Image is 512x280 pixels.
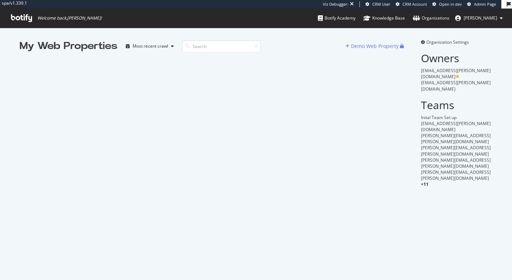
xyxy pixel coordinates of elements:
span: adrianna [464,15,497,21]
div: Organizations [413,15,449,22]
div: Knowledge Base [363,15,405,22]
span: [EMAIL_ADDRESS][PERSON_NAME][DOMAIN_NAME] [421,120,491,133]
a: Admin Page [467,1,496,7]
div: Inital Team Set up [421,114,492,120]
a: Demo Web Property [346,43,400,49]
div: Botify Academy [318,15,356,22]
span: [PERSON_NAME][EMAIL_ADDRESS][PERSON_NAME][DOMAIN_NAME] [421,157,491,169]
span: Admin Page [474,1,496,7]
span: [PERSON_NAME][EMAIL_ADDRESS][PERSON_NAME][DOMAIN_NAME] [421,169,491,181]
span: [PERSON_NAME][EMAIL_ADDRESS][PERSON_NAME][DOMAIN_NAME] [421,145,491,157]
a: Organizations [413,9,449,28]
a: Botify Academy [318,9,356,28]
span: [EMAIL_ADDRESS][PERSON_NAME][DOMAIN_NAME] [421,68,491,80]
input: Search [182,40,261,53]
span: [PERSON_NAME][EMAIL_ADDRESS][PERSON_NAME][DOMAIN_NAME] [421,133,491,145]
a: Open in dev [432,1,462,7]
button: [PERSON_NAME] [449,12,508,24]
span: Open in dev [439,1,462,7]
span: CRM Account [402,1,427,7]
a: Knowledge Base [363,9,405,28]
span: Welcome back, [PERSON_NAME] ! [37,15,102,21]
button: Most recent crawl [123,41,177,52]
span: Organization Settings [426,39,469,45]
button: Demo Web Property [346,41,400,52]
div: My Web Properties [20,39,117,53]
h2: Owners [421,52,492,64]
div: Demo Web Property [351,43,399,50]
span: [EMAIL_ADDRESS][PERSON_NAME][DOMAIN_NAME] [421,80,491,92]
div: Viz Debugger: [323,1,348,7]
span: + 11 [421,181,428,187]
a: CRM User [366,1,390,7]
h2: Teams [421,99,492,111]
div: Most recent crawl [133,44,168,48]
a: CRM Account [396,1,427,7]
span: CRM User [372,1,390,7]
